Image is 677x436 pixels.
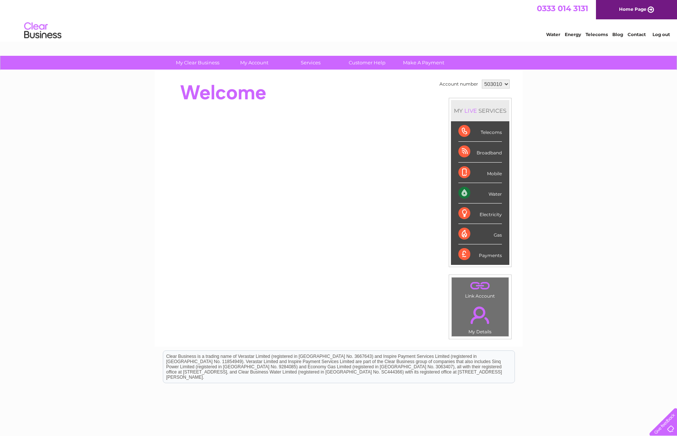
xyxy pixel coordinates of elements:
[458,244,502,265] div: Payments
[163,4,515,36] div: Clear Business is a trading name of Verastar Limited (registered in [GEOGRAPHIC_DATA] No. 3667643...
[586,32,608,37] a: Telecoms
[336,56,398,70] a: Customer Help
[458,121,502,142] div: Telecoms
[223,56,285,70] a: My Account
[565,32,581,37] a: Energy
[463,107,478,114] div: LIVE
[393,56,454,70] a: Make A Payment
[24,19,62,42] img: logo.png
[438,78,480,90] td: Account number
[451,100,509,121] div: MY SERVICES
[458,183,502,203] div: Water
[546,32,560,37] a: Water
[458,163,502,183] div: Mobile
[628,32,646,37] a: Contact
[537,4,588,13] a: 0333 014 3131
[458,224,502,244] div: Gas
[454,279,507,292] a: .
[451,300,509,337] td: My Details
[652,32,670,37] a: Log out
[451,277,509,301] td: Link Account
[167,56,228,70] a: My Clear Business
[458,142,502,162] div: Broadband
[280,56,341,70] a: Services
[454,302,507,328] a: .
[458,203,502,224] div: Electricity
[612,32,623,37] a: Blog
